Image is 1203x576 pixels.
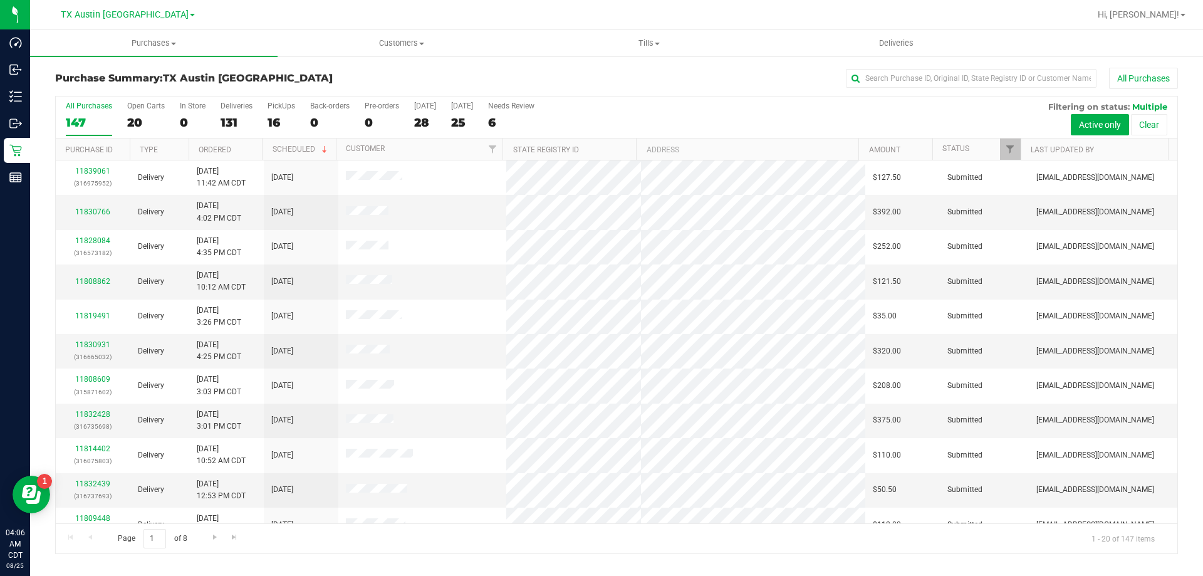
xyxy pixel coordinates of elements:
[127,115,165,130] div: 20
[197,513,246,537] span: [DATE] 11:41 AM CDT
[9,63,22,76] inline-svg: Inbound
[138,414,164,426] span: Delivery
[873,519,901,531] span: $112.00
[1036,310,1154,322] span: [EMAIL_ADDRESS][DOMAIN_NAME]
[75,312,110,320] a: 11819491
[1036,414,1154,426] span: [EMAIL_ADDRESS][DOMAIN_NAME]
[873,276,901,288] span: $121.50
[365,102,399,110] div: Pre-orders
[138,380,164,392] span: Delivery
[197,270,246,293] span: [DATE] 10:12 AM CDT
[180,115,206,130] div: 0
[138,345,164,357] span: Delivery
[138,484,164,496] span: Delivery
[143,529,166,548] input: 1
[75,236,110,245] a: 11828084
[947,276,982,288] span: Submitted
[278,38,524,49] span: Customers
[138,172,164,184] span: Delivery
[947,449,982,461] span: Submitted
[1036,276,1154,288] span: [EMAIL_ADDRESS][DOMAIN_NAME]
[75,444,110,453] a: 11814402
[873,206,901,218] span: $392.00
[310,102,350,110] div: Back-orders
[271,519,293,531] span: [DATE]
[138,519,164,531] span: Delivery
[30,30,278,56] a: Purchases
[271,276,293,288] span: [DATE]
[197,478,246,502] span: [DATE] 12:53 PM CDT
[226,529,244,546] a: Go to the last page
[271,449,293,461] span: [DATE]
[9,36,22,49] inline-svg: Dashboard
[197,443,246,467] span: [DATE] 10:52 AM CDT
[138,310,164,322] span: Delivery
[414,102,436,110] div: [DATE]
[138,276,164,288] span: Delivery
[9,171,22,184] inline-svg: Reports
[947,519,982,531] span: Submitted
[221,115,253,130] div: 131
[75,479,110,488] a: 11832439
[6,527,24,561] p: 04:06 AM CDT
[197,235,241,259] span: [DATE] 4:35 PM CDT
[63,490,123,502] p: (316737693)
[947,310,982,322] span: Submitted
[138,241,164,253] span: Delivery
[414,115,436,130] div: 28
[947,380,982,392] span: Submitted
[199,145,231,154] a: Ordered
[1031,145,1094,154] a: Last Updated By
[273,145,330,154] a: Scheduled
[873,345,901,357] span: $320.00
[310,115,350,130] div: 0
[513,145,579,154] a: State Registry ID
[451,115,473,130] div: 25
[947,345,982,357] span: Submitted
[873,484,897,496] span: $50.50
[65,145,113,154] a: Purchase ID
[271,414,293,426] span: [DATE]
[63,177,123,189] p: (316975952)
[488,115,534,130] div: 6
[488,102,534,110] div: Needs Review
[278,30,525,56] a: Customers
[138,206,164,218] span: Delivery
[873,310,897,322] span: $35.00
[451,102,473,110] div: [DATE]
[271,345,293,357] span: [DATE]
[66,102,112,110] div: All Purchases
[75,375,110,384] a: 11808609
[636,139,858,160] th: Address
[873,241,901,253] span: $252.00
[1036,206,1154,218] span: [EMAIL_ADDRESS][DOMAIN_NAME]
[365,115,399,130] div: 0
[1098,9,1179,19] span: Hi, [PERSON_NAME]!
[127,102,165,110] div: Open Carts
[271,310,293,322] span: [DATE]
[1036,380,1154,392] span: [EMAIL_ADDRESS][DOMAIN_NAME]
[180,102,206,110] div: In Store
[75,514,110,523] a: 11809448
[1036,519,1154,531] span: [EMAIL_ADDRESS][DOMAIN_NAME]
[271,241,293,253] span: [DATE]
[63,386,123,398] p: (315871602)
[197,374,241,397] span: [DATE] 3:03 PM CDT
[482,139,503,160] a: Filter
[63,247,123,259] p: (316573182)
[271,206,293,218] span: [DATE]
[947,484,982,496] span: Submitted
[862,38,930,49] span: Deliveries
[138,449,164,461] span: Delivery
[947,241,982,253] span: Submitted
[271,380,293,392] span: [DATE]
[947,172,982,184] span: Submitted
[75,277,110,286] a: 11808862
[107,529,197,548] span: Page of 8
[1131,114,1167,135] button: Clear
[1036,484,1154,496] span: [EMAIL_ADDRESS][DOMAIN_NAME]
[163,72,333,84] span: TX Austin [GEOGRAPHIC_DATA]
[271,172,293,184] span: [DATE]
[197,305,241,328] span: [DATE] 3:26 PM CDT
